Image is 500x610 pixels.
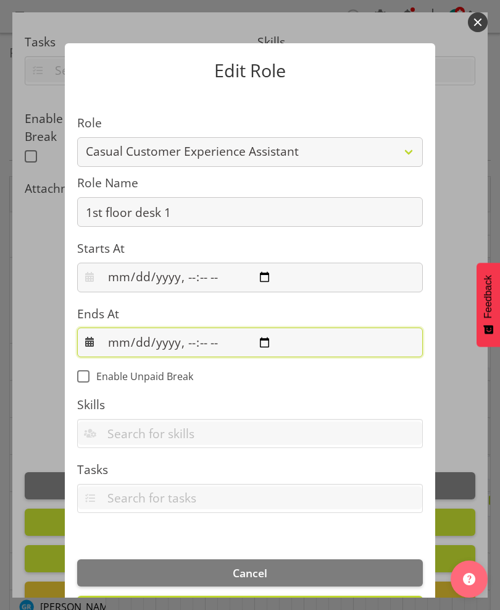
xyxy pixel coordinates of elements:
label: Tasks [77,461,423,479]
label: Role Name [77,174,423,192]
input: Search for tasks [78,486,422,509]
span: Feedback [483,275,494,318]
span: Enable Unpaid Break [90,370,193,383]
p: Edit Role [77,62,423,80]
img: help-xxl-2.png [463,573,475,585]
button: Feedback - Show survey [477,263,500,347]
input: Click to select... [77,328,423,357]
span: Cancel [233,566,267,580]
input: Search for skills [78,421,422,444]
input: E.g. Waiter 1 [77,197,423,227]
input: Click to select... [77,263,423,292]
label: Role [77,114,423,132]
button: Cancel [77,559,423,587]
label: Starts At [77,240,423,258]
label: Skills [77,396,423,414]
label: Ends At [77,305,423,323]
